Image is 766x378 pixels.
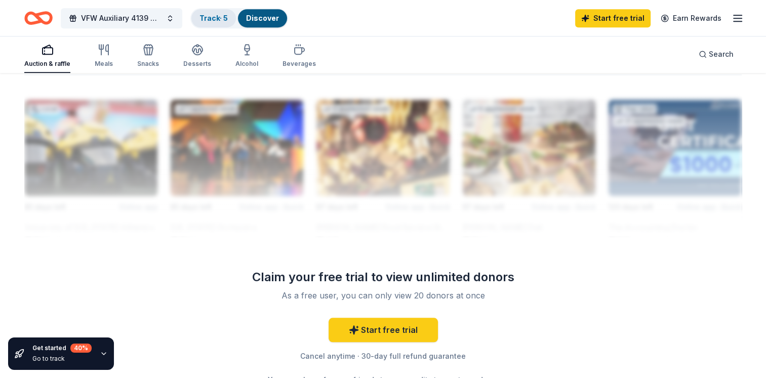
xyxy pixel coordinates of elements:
[24,6,53,30] a: Home
[137,60,159,68] div: Snacks
[32,355,92,363] div: Go to track
[709,48,734,60] span: Search
[81,12,162,24] span: VFW Auxiliary 4139 Wild Game Dinner
[235,40,258,73] button: Alcohol
[283,40,316,73] button: Beverages
[24,40,70,73] button: Auction & raffle
[246,14,279,22] a: Discover
[237,269,529,285] div: Claim your free trial to view unlimited donors
[655,9,728,27] a: Earn Rewards
[24,60,70,68] div: Auction & raffle
[250,289,517,301] div: As a free user, you can only view 20 donors at once
[32,344,92,353] div: Get started
[691,44,742,64] button: Search
[70,344,92,353] div: 40 %
[61,8,182,28] button: VFW Auxiliary 4139 Wild Game Dinner
[95,60,113,68] div: Meals
[575,9,651,27] a: Start free trial
[199,14,228,22] a: Track· 5
[329,318,438,342] a: Start free trial
[183,60,211,68] div: Desserts
[235,60,258,68] div: Alcohol
[237,350,529,362] div: Cancel anytime · 30-day full refund guarantee
[190,8,288,28] button: Track· 5Discover
[183,40,211,73] button: Desserts
[95,40,113,73] button: Meals
[137,40,159,73] button: Snacks
[283,60,316,68] div: Beverages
